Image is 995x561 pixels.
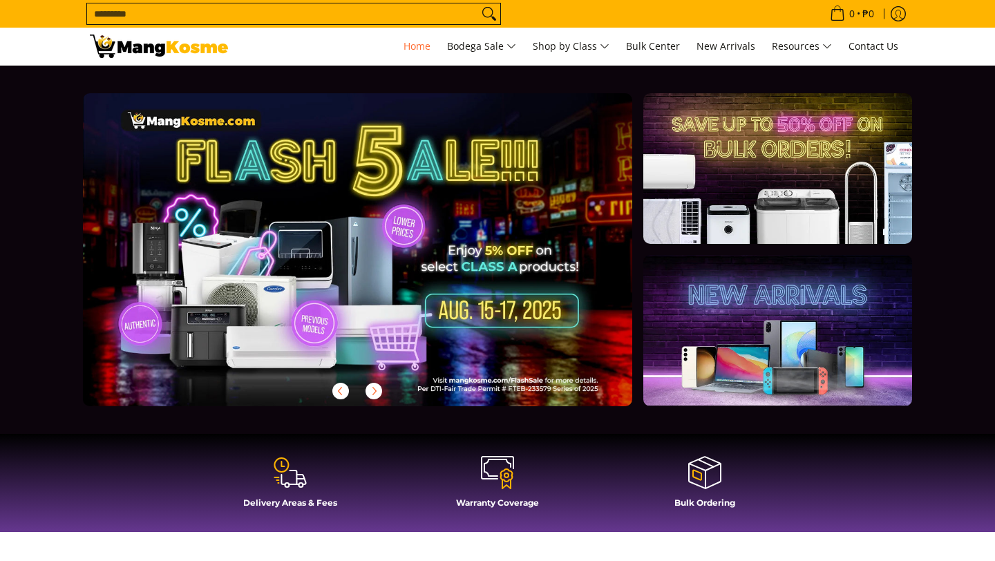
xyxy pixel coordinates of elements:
[847,9,857,19] span: 0
[401,497,594,508] h4: Warranty Coverage
[478,3,500,24] button: Search
[242,28,905,65] nav: Main Menu
[325,376,356,406] button: Previous
[83,93,676,428] a: More
[608,455,802,518] a: Bulk Ordering
[401,455,594,518] a: Warranty Coverage
[397,28,437,65] a: Home
[619,28,687,65] a: Bulk Center
[90,35,228,58] img: Mang Kosme: Your Home Appliances Warehouse Sale Partner!
[447,38,516,55] span: Bodega Sale
[860,9,876,19] span: ₱0
[842,28,905,65] a: Contact Us
[193,497,387,508] h4: Delivery Areas & Fees
[440,28,523,65] a: Bodega Sale
[690,28,762,65] a: New Arrivals
[772,38,832,55] span: Resources
[849,39,898,53] span: Contact Us
[626,39,680,53] span: Bulk Center
[359,376,389,406] button: Next
[526,28,616,65] a: Shop by Class
[696,39,755,53] span: New Arrivals
[608,497,802,508] h4: Bulk Ordering
[193,455,387,518] a: Delivery Areas & Fees
[826,6,878,21] span: •
[765,28,839,65] a: Resources
[404,39,430,53] span: Home
[533,38,609,55] span: Shop by Class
